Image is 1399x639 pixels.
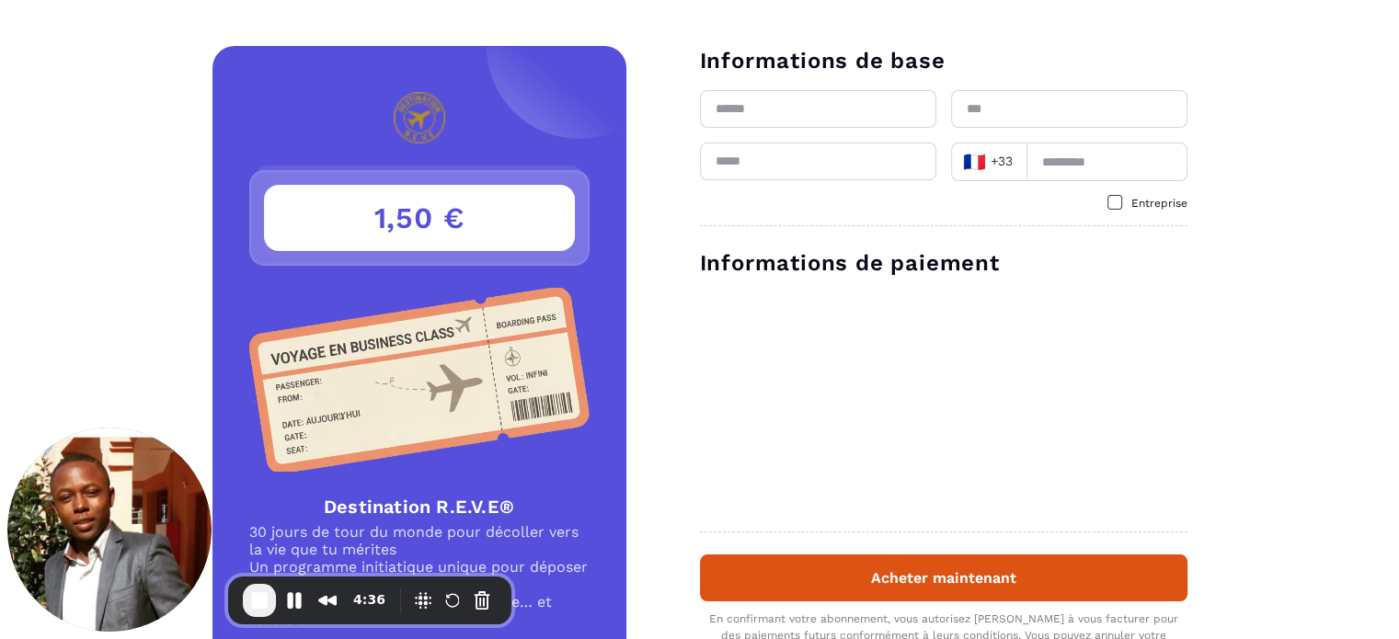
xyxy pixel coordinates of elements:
[700,46,1187,75] h3: Informations de base
[264,185,575,251] h3: 1,50 €
[249,494,590,519] h4: Destination R.E.V.E®
[344,92,495,143] img: logo
[1131,197,1187,210] span: Entreprise
[249,523,590,558] p: 30 jours de tour du monde pour décoller vers la vie que tu mérites
[700,554,1187,601] button: Acheter maintenant
[696,289,1191,513] iframe: Cadre de saisie sécurisé pour le paiement
[951,143,1026,181] div: Search for option
[963,149,986,175] span: 🇫🇷
[962,149,1014,175] span: +33
[249,558,590,593] p: Un programme initiatique unique pour déposer tes bagages émotionnels,
[700,248,1187,278] h3: Informations de paiement
[249,288,590,472] img: Product Image
[1017,148,1020,176] input: Search for option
